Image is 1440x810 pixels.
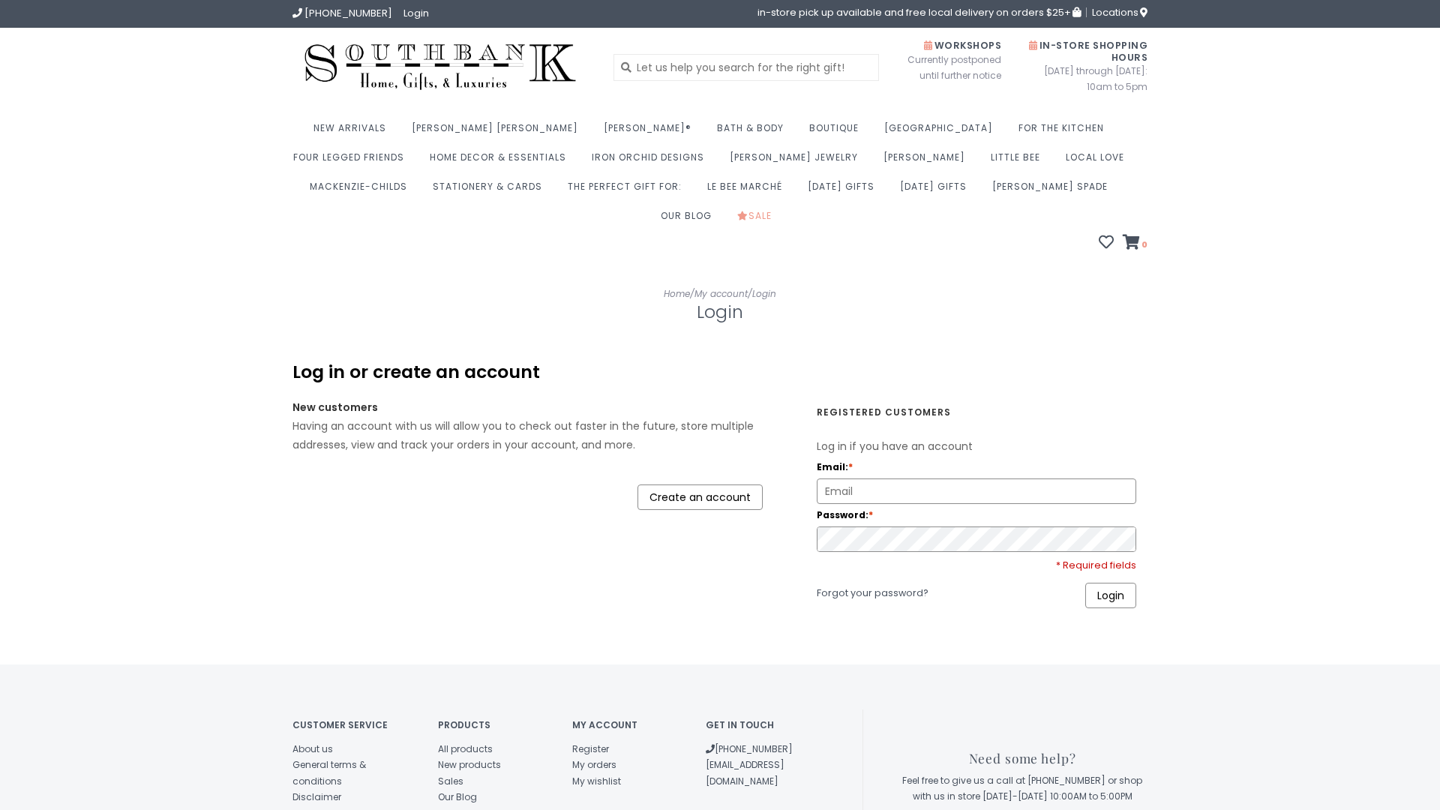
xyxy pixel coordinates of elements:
a: Sales [438,775,463,787]
input: Email [817,479,1135,503]
a: Little Bee [991,147,1048,176]
a: Login [403,6,429,20]
h4: Get in touch [706,720,817,730]
div: Log in or create an account [292,361,1147,383]
a: [PERSON_NAME]® [604,118,699,147]
a: [PHONE_NUMBER] [706,742,793,755]
a: Boutique [809,118,866,147]
p: Log in if you have an account [817,437,1136,456]
h3: Need some help? [897,751,1147,766]
div: New customers [292,398,763,417]
a: Our Blog [661,205,719,235]
a: About us [292,742,333,755]
a: Home [664,287,690,300]
h4: Customer service [292,720,415,730]
a: [EMAIL_ADDRESS][DOMAIN_NAME] [706,758,784,787]
a: Local Love [1066,147,1132,176]
a: [PERSON_NAME] [PERSON_NAME] [412,118,586,147]
a: New Arrivals [313,118,394,147]
a: All products [438,742,493,755]
h4: My account [572,720,684,730]
a: Disclaimer [292,790,341,803]
input: Let us help you search for the right gift! [613,54,880,81]
span: Feel free to give us a call at [PHONE_NUMBER] or shop with us in store [DATE]-[DATE] 10:00AM to 5... [902,774,1142,803]
a: Login [752,287,776,300]
a: The perfect gift for: [568,176,689,205]
span: [DATE] through [DATE]: 10am to 5pm [1024,63,1147,94]
div: * Required fields [817,559,1136,571]
span: In-Store Shopping Hours [1029,39,1147,64]
span: Currently postponed until further notice [889,52,1001,83]
span: in-store pick up available and free local delivery on orders $25+ [757,7,1081,17]
a: Bath & Body [717,118,791,147]
a: Forgot your password? [817,583,928,604]
a: [PERSON_NAME] Spade [992,176,1115,205]
a: Locations [1086,7,1147,17]
a: MacKenzie-Childs [310,176,415,205]
a: Home Decor & Essentials [430,147,574,176]
a: For the Kitchen [1018,118,1111,147]
a: My wishlist [572,775,621,787]
a: Iron Orchid Designs [592,147,712,176]
span: Locations [1092,5,1147,19]
div: Having an account with us will allow you to check out faster in the future, store multiple addres... [292,417,763,473]
a: Sale [737,205,779,235]
a: Create an account [637,484,763,510]
a: [PHONE_NUMBER] [292,6,392,20]
span: [PHONE_NUMBER] [304,6,392,20]
span: Workshops [924,39,1001,52]
a: [GEOGRAPHIC_DATA] [884,118,1000,147]
img: Southbank Gift Company -- Home, Gifts, and Luxuries [292,39,588,95]
span: 0 [1140,238,1147,250]
a: Le Bee Marché [707,176,790,205]
a: New products [438,758,501,771]
label: Email: [817,456,864,478]
a: Register [572,742,609,755]
a: Stationery & Cards [433,176,550,205]
a: Our Blog [438,790,477,803]
a: General terms & conditions [292,758,366,787]
a: Login [1085,583,1136,608]
a: [DATE] Gifts [808,176,882,205]
a: Four Legged Friends [293,147,412,176]
a: [PERSON_NAME] [883,147,973,176]
a: 0 [1123,236,1147,251]
a: [DATE] Gifts [900,176,974,205]
a: My orders [572,758,616,771]
strong: Registered customers [817,404,951,421]
label: Password: [817,504,884,526]
h4: Products [438,720,550,730]
a: [PERSON_NAME] Jewelry [730,147,865,176]
a: My account [694,287,748,300]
